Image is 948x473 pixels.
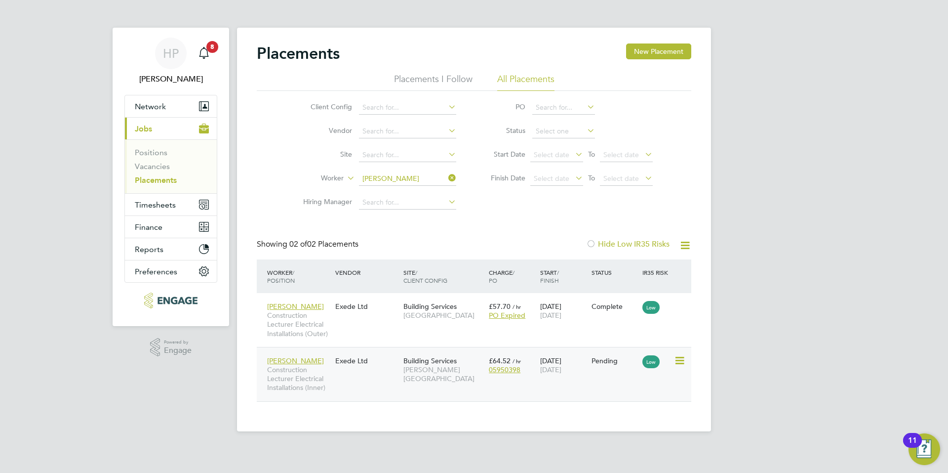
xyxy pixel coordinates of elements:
[333,351,401,370] div: Exede Ltd
[532,101,595,115] input: Search for...
[125,95,217,117] button: Network
[908,440,917,453] div: 11
[267,356,324,365] span: [PERSON_NAME]
[359,196,456,210] input: Search for...
[287,173,344,183] label: Worker
[135,124,152,133] span: Jobs
[403,311,484,320] span: [GEOGRAPHIC_DATA]
[603,174,639,183] span: Select date
[642,355,660,368] span: Low
[267,268,295,284] span: / Position
[150,338,192,357] a: Powered byEngage
[401,263,486,289] div: Site
[265,351,691,359] a: [PERSON_NAME]Construction Lecturer Electrical Installations (Inner)Exede LtdBuilding Services[PER...
[359,101,456,115] input: Search for...
[135,245,163,254] span: Reports
[135,148,167,157] a: Positions
[267,365,330,392] span: Construction Lecturer Electrical Installations (Inner)
[359,125,456,138] input: Search for...
[489,302,511,311] span: £57.70
[144,293,197,308] img: xede-logo-retina.png
[125,139,217,193] div: Jobs
[125,118,217,139] button: Jobs
[135,267,177,276] span: Preferences
[394,73,473,91] li: Placements I Follow
[481,126,525,135] label: Status
[489,311,525,320] span: PO Expired
[403,356,457,365] span: Building Services
[265,297,691,305] a: [PERSON_NAME]Construction Lecturer Electrical Installations (Outer)Exede LtdBuilding Services[GEO...
[403,365,484,383] span: [PERSON_NAME][GEOGRAPHIC_DATA]
[265,263,333,289] div: Worker
[497,73,554,91] li: All Placements
[124,38,217,85] a: HP[PERSON_NAME]
[257,239,360,250] div: Showing
[403,302,457,311] span: Building Services
[540,365,561,374] span: [DATE]
[125,216,217,238] button: Finance
[124,293,217,308] a: Go to home page
[295,102,352,111] label: Client Config
[125,260,217,282] button: Preferences
[486,263,538,289] div: Charge
[289,239,358,249] span: 02 Placements
[540,268,559,284] span: / Finish
[267,302,324,311] span: [PERSON_NAME]
[194,38,214,69] a: 8
[135,200,176,210] span: Timesheets
[481,102,525,111] label: PO
[135,162,170,171] a: Vacancies
[267,311,330,338] span: Construction Lecturer Electrical Installations (Outer)
[489,356,511,365] span: £64.52
[481,173,525,182] label: Finish Date
[481,150,525,159] label: Start Date
[534,150,569,159] span: Select date
[295,197,352,206] label: Hiring Manager
[585,148,598,161] span: To
[403,268,447,284] span: / Client Config
[592,356,638,365] div: Pending
[592,302,638,311] div: Complete
[333,263,401,281] div: Vendor
[135,222,162,232] span: Finance
[513,357,521,365] span: / hr
[124,73,217,85] span: Hannah Pearce
[538,297,589,325] div: [DATE]
[603,150,639,159] span: Select date
[135,102,166,111] span: Network
[164,338,192,346] span: Powered by
[125,194,217,215] button: Timesheets
[585,172,598,184] span: To
[295,126,352,135] label: Vendor
[164,346,192,355] span: Engage
[489,268,514,284] span: / PO
[333,297,401,316] div: Exede Ltd
[534,174,569,183] span: Select date
[113,28,229,326] nav: Main navigation
[295,150,352,159] label: Site
[538,263,589,289] div: Start
[513,303,521,310] span: / hr
[640,263,674,281] div: IR35 Risk
[538,351,589,379] div: [DATE]
[540,311,561,320] span: [DATE]
[135,175,177,185] a: Placements
[532,125,595,138] input: Select one
[257,43,340,63] h2: Placements
[626,43,691,59] button: New Placement
[586,239,670,249] label: Hide Low IR35 Risks
[289,239,307,249] span: 02 of
[589,263,640,281] div: Status
[206,41,218,53] span: 8
[359,148,456,162] input: Search for...
[489,365,520,374] span: 05950398
[642,301,660,314] span: Low
[163,47,179,60] span: HP
[908,433,940,465] button: Open Resource Center, 11 new notifications
[125,238,217,260] button: Reports
[359,172,456,186] input: Search for...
